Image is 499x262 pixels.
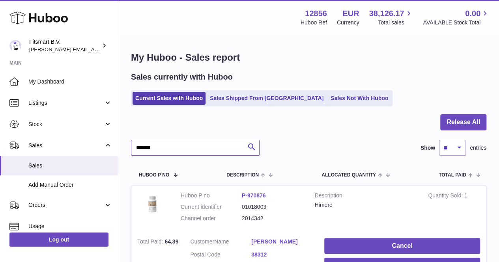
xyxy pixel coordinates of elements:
div: Huboo Ref [301,19,327,26]
a: P-970876 [242,192,266,199]
span: Orders [28,201,104,209]
span: ALLOCATED Quantity [321,173,376,178]
dt: Name [190,238,251,247]
span: [PERSON_NAME][EMAIL_ADDRESS][DOMAIN_NAME] [29,46,158,52]
dd: 2014342 [242,215,303,222]
strong: Total Paid [137,238,164,247]
span: Sales [28,142,104,149]
span: Customer [190,238,214,245]
strong: Quantity Sold [428,192,464,201]
span: Usage [28,223,112,230]
dt: Postal Code [190,251,251,260]
a: Sales Not With Huboo [328,92,391,105]
dt: Channel order [181,215,242,222]
span: 38,126.17 [369,8,404,19]
span: My Dashboard [28,78,112,85]
strong: EUR [342,8,359,19]
strong: 12856 [305,8,327,19]
span: entries [470,144,486,152]
dt: Huboo P no [181,192,242,199]
img: 128561711358723.png [137,192,169,215]
label: Show [421,144,435,152]
span: Sales [28,162,112,169]
span: 64.39 [164,238,178,245]
span: Description [226,173,259,178]
span: Total paid [439,173,466,178]
div: Currency [337,19,359,26]
a: Sales Shipped From [GEOGRAPHIC_DATA] [207,92,326,105]
span: Stock [28,121,104,128]
div: Fitsmart B.V. [29,38,100,53]
a: Current Sales with Huboo [133,92,206,105]
a: 38312 [251,251,312,258]
dt: Current identifier [181,203,242,211]
a: Log out [9,232,108,247]
a: 0.00 AVAILABLE Stock Total [423,8,490,26]
span: AVAILABLE Stock Total [423,19,490,26]
a: [PERSON_NAME] [251,238,312,245]
img: jonathan@leaderoo.com [9,40,21,52]
button: Release All [440,114,486,130]
h1: My Huboo - Sales report [131,51,486,64]
span: Total sales [378,19,413,26]
button: Cancel [324,238,480,254]
dd: 01018003 [242,203,303,211]
span: 0.00 [465,8,480,19]
a: 38,126.17 Total sales [369,8,413,26]
span: Huboo P no [139,173,169,178]
span: Add Manual Order [28,181,112,189]
span: Listings [28,99,104,107]
div: Himero [315,201,417,209]
td: 1 [422,186,486,232]
h2: Sales currently with Huboo [131,72,233,82]
strong: Description [315,192,417,201]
